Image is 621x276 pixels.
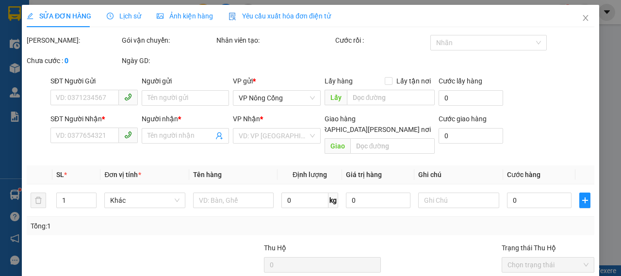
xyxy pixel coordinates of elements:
span: Thu Hộ [264,244,286,252]
span: close [582,14,589,22]
span: Đơn vị tính [104,171,141,179]
span: VP Nông Cống [239,91,314,105]
span: Giá trị hàng [346,171,382,179]
span: Lấy tận nơi [392,76,435,86]
label: Cước lấy hàng [439,77,482,85]
span: [GEOGRAPHIC_DATA][PERSON_NAME] nơi [298,124,435,135]
span: Giao [324,138,350,154]
span: phone [124,131,132,139]
span: Decrease Value [85,200,96,208]
span: phone [124,93,132,101]
img: icon [229,13,236,20]
input: Cước lấy hàng [439,90,503,106]
input: Dọc đường [350,138,434,154]
button: Close [572,5,599,32]
b: 0 [65,57,68,65]
span: Tên hàng [193,171,222,179]
span: Lấy [324,90,346,105]
span: kg [328,193,338,208]
div: Tổng: 1 [31,221,241,231]
button: plus [579,193,590,208]
span: SỬA ĐƠN HÀNG [27,12,91,20]
span: picture [157,13,163,19]
div: Trạng thái Thu Hộ [501,243,594,253]
div: Gói vận chuyển: [122,35,215,46]
span: Lịch sử [107,12,141,20]
span: Chọn trạng thái [507,258,588,272]
label: Cước giao hàng [439,115,487,123]
span: SL [56,171,64,179]
input: Cước giao hàng [439,128,503,144]
div: SĐT Người Nhận [50,114,138,124]
div: SĐT Người Gửi [50,76,138,86]
div: Cước rồi : [335,35,428,46]
span: Lấy hàng [324,77,352,85]
div: Người nhận [142,114,229,124]
span: edit [27,13,33,19]
div: Ngày GD: [122,55,215,66]
span: up [88,195,94,200]
input: VD: Bàn, Ghế [193,193,274,208]
div: Nhân viên tạo: [216,35,333,46]
span: down [88,201,94,207]
span: Khác [110,193,179,208]
span: VP Nhận [233,115,260,123]
span: Yêu cầu xuất hóa đơn điện tử [229,12,331,20]
div: Người gửi [142,76,229,86]
span: Increase Value [85,193,96,200]
span: Giao hàng [324,115,355,123]
button: delete [31,193,46,208]
span: Ảnh kiện hàng [157,12,213,20]
span: user-add [215,132,223,140]
th: Ghi chú [414,165,503,184]
span: clock-circle [107,13,114,19]
input: Ghi Chú [418,193,499,208]
span: plus [580,196,590,204]
div: Chưa cước : [27,55,120,66]
div: VP gửi [233,76,320,86]
span: Cước hàng [507,171,540,179]
div: [PERSON_NAME]: [27,35,120,46]
input: Dọc đường [346,90,434,105]
span: Định lượng [293,171,327,179]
